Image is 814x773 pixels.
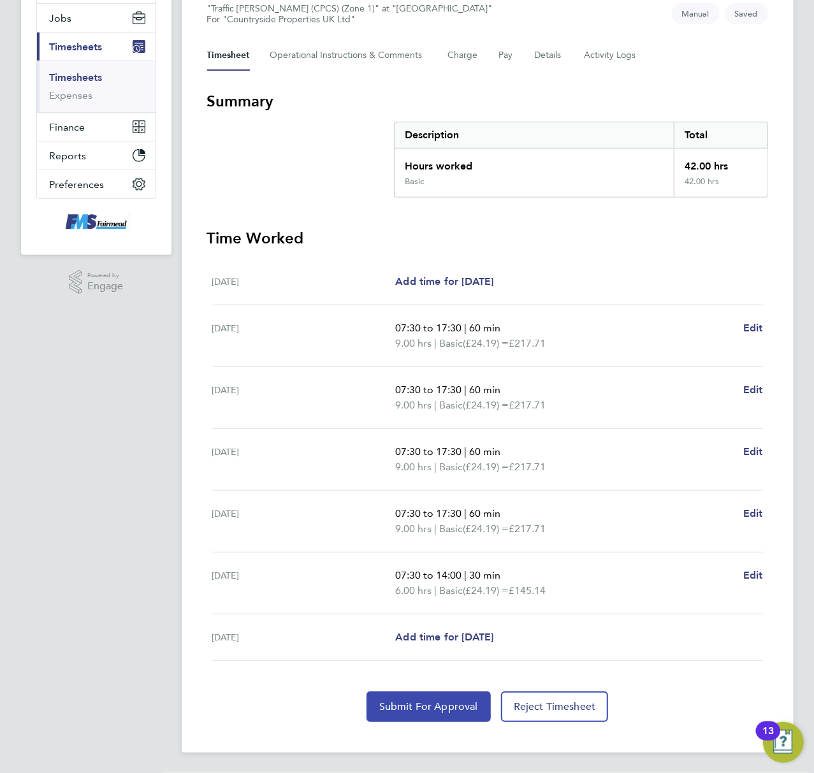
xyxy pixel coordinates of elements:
[36,212,156,232] a: Go to home page
[469,322,500,334] span: 60 min
[743,382,763,398] a: Edit
[725,3,768,24] span: This timesheet is Saved.
[434,461,437,473] span: |
[207,40,250,71] button: Timesheet
[743,569,763,581] span: Edit
[395,631,493,643] span: Add time for [DATE]
[50,89,93,101] a: Expenses
[212,506,396,537] div: [DATE]
[509,523,546,535] span: £217.71
[743,322,763,334] span: Edit
[395,275,493,287] span: Add time for [DATE]
[672,3,720,24] span: This timesheet was manually created.
[499,40,514,71] button: Pay
[743,384,763,396] span: Edit
[463,461,509,473] span: (£24.19) =
[395,122,674,148] div: Description
[434,337,437,349] span: |
[395,569,462,581] span: 07:30 to 14:00
[674,177,767,197] div: 42.00 hrs
[674,122,767,148] div: Total
[212,444,396,475] div: [DATE]
[395,584,432,596] span: 6.00 hrs
[448,40,479,71] button: Charge
[207,14,493,25] div: For "Countryside Properties UK Ltd"
[207,91,768,722] section: Timesheet
[395,523,432,535] span: 9.00 hrs
[212,382,396,413] div: [DATE]
[395,322,462,334] span: 07:30 to 17:30
[439,398,463,413] span: Basic
[464,507,467,519] span: |
[395,274,493,289] a: Add time for [DATE]
[439,583,463,598] span: Basic
[464,384,467,396] span: |
[50,121,85,133] span: Finance
[464,322,467,334] span: |
[37,113,156,141] button: Finance
[50,178,105,191] span: Preferences
[395,337,432,349] span: 9.00 hrs
[207,3,493,25] div: "Traffic [PERSON_NAME] (CPCS) (Zone 1)" at "[GEOGRAPHIC_DATA]"
[509,399,546,411] span: £217.71
[367,691,491,722] button: Submit For Approval
[37,170,156,198] button: Preferences
[763,722,804,763] button: Open Resource Center, 13 new notifications
[434,523,437,535] span: |
[743,507,763,519] span: Edit
[463,337,509,349] span: (£24.19) =
[270,40,428,71] button: Operational Instructions & Comments
[434,399,437,411] span: |
[62,212,130,232] img: f-mead-logo-retina.png
[395,445,462,458] span: 07:30 to 17:30
[37,61,156,112] div: Timesheets
[395,461,432,473] span: 9.00 hrs
[463,523,509,535] span: (£24.19) =
[405,177,424,187] div: Basic
[207,91,768,112] h3: Summary
[509,337,546,349] span: £217.71
[439,521,463,537] span: Basic
[50,12,72,24] span: Jobs
[395,630,493,645] a: Add time for [DATE]
[743,444,763,459] a: Edit
[50,150,87,162] span: Reports
[501,691,609,722] button: Reject Timesheet
[463,584,509,596] span: (£24.19) =
[395,507,462,519] span: 07:30 to 17:30
[469,384,500,396] span: 60 min
[207,228,768,249] h3: Time Worked
[439,336,463,351] span: Basic
[37,4,156,32] button: Jobs
[762,731,774,748] div: 13
[469,507,500,519] span: 60 min
[674,148,767,177] div: 42.00 hrs
[50,41,103,53] span: Timesheets
[87,281,123,292] span: Engage
[743,568,763,583] a: Edit
[212,274,396,289] div: [DATE]
[50,71,103,83] a: Timesheets
[464,569,467,581] span: |
[212,630,396,645] div: [DATE]
[87,270,123,281] span: Powered by
[464,445,467,458] span: |
[743,321,763,336] a: Edit
[394,122,768,198] div: Summary
[212,321,396,351] div: [DATE]
[395,399,432,411] span: 9.00 hrs
[379,700,478,713] span: Submit For Approval
[37,141,156,170] button: Reports
[535,40,564,71] button: Details
[509,584,546,596] span: £145.14
[434,584,437,596] span: |
[395,148,674,177] div: Hours worked
[509,461,546,473] span: £217.71
[69,270,123,294] a: Powered byEngage
[463,399,509,411] span: (£24.19) =
[743,506,763,521] a: Edit
[514,700,596,713] span: Reject Timesheet
[37,33,156,61] button: Timesheets
[469,445,500,458] span: 60 min
[395,384,462,396] span: 07:30 to 17:30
